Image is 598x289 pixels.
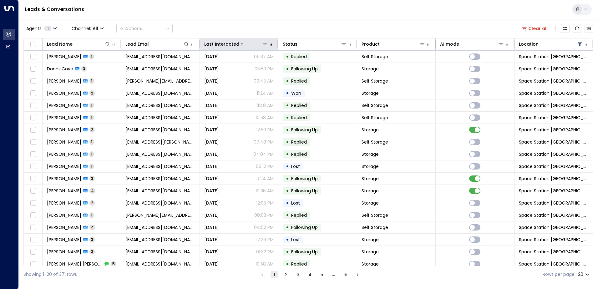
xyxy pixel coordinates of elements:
span: May 13, 2025 [204,114,219,121]
span: Laura Willis [47,90,81,96]
span: Radek Oracko [47,200,81,206]
span: Channel: [69,24,106,33]
p: 11:24 AM [257,90,274,96]
span: 1 [89,139,94,144]
span: Toggle select row [29,53,37,61]
nav: pagination navigation [258,271,362,278]
span: 1 [44,26,52,31]
span: Space Station Doncaster [519,53,589,60]
span: Toggle select row [29,260,37,268]
span: Toggle select row [29,224,37,231]
span: Agents [26,26,42,31]
span: beckyackroyd92@gmail.com [125,53,195,60]
div: • [286,51,289,62]
span: 3 [89,249,95,254]
button: Clear all [519,24,550,33]
span: Space Station Doncaster [519,261,589,267]
span: Emma Neale [47,163,81,170]
div: Location [519,40,539,48]
button: Channel:All [69,24,106,33]
span: 1 [89,54,94,59]
div: Lead Email [125,40,149,48]
div: • [286,246,289,257]
span: Space Station Doncaster [519,163,589,170]
p: 06:12 PM [256,163,274,170]
button: Go to page 2 [282,271,290,278]
span: Storage [362,175,379,182]
p: 11:48 AM [256,102,274,109]
span: Space Station Doncaster [519,139,589,145]
span: Rebecca Ackroyd [47,102,81,109]
p: 01:32 PM [256,249,274,255]
span: 5 [111,261,116,266]
span: Toggle select row [29,77,37,85]
div: Button group with a nested menu [116,24,173,33]
div: 20 [578,270,591,279]
span: davidblanusha26@gmail.com [125,175,195,182]
p: 08:03 PM [254,212,274,218]
button: Go to page 3 [294,271,302,278]
span: Toggle select row [29,150,37,158]
span: Jul 23, 2025 [204,175,219,182]
div: • [286,259,289,269]
div: • [286,161,289,172]
span: foord.chris@yahoo.com [125,139,195,145]
span: 4 [89,225,95,230]
div: Lead Name [47,40,111,48]
span: Chris Foord [47,139,81,145]
span: Self Storage [362,53,388,60]
span: Sep 14, 2025 [204,261,219,267]
span: beckyackroyd92@gmail.com [125,102,195,109]
span: beckyackroyd92@gmail.com [125,151,195,157]
span: Lost [291,200,300,206]
span: 3 [89,237,95,242]
span: Rebecca Ackroyd [47,114,81,121]
div: • [286,210,289,221]
span: callumreid791@gmail.com [125,188,195,194]
div: Last Interacted [204,40,268,48]
p: 04:04 PM [253,151,274,157]
span: beckyackroyd92@gmail.com [125,114,195,121]
span: Storage [362,127,379,133]
span: Toggle select row [29,138,37,146]
span: Toggle select row [29,65,37,73]
button: Agents1 [23,24,59,33]
span: Replied [291,151,307,157]
a: Leads & Conversations [25,6,84,13]
span: Joshua Bailey [47,249,81,255]
span: 2 [89,200,95,205]
span: 1 [89,212,94,218]
span: 1 [89,103,94,108]
span: Self Storage [362,114,388,121]
span: Jun 19, 2025 [204,249,219,255]
span: Aug 04, 2025 [204,127,219,133]
span: Storage [362,236,379,243]
span: 4 [89,188,95,193]
span: Replied [291,53,307,60]
div: Status [283,40,297,48]
div: Showing 1-20 of 371 rows [23,271,77,278]
span: Self Storage [362,78,388,84]
div: Last Interacted [204,40,239,48]
p: 12:29 PM [256,236,274,243]
div: Location [519,40,583,48]
span: Toggle select row [29,187,37,195]
span: May 20, 2025 [204,53,219,60]
span: Storage [362,151,379,157]
span: Jun 04, 2025 [204,224,219,231]
span: 1 [89,78,94,84]
span: May 13, 2025 [204,139,219,145]
span: 1 [89,151,94,157]
span: laura_21791@hotmail.co.uk [125,90,195,96]
span: May 23, 2025 [204,212,219,218]
span: Aug 05, 2025 [204,90,219,96]
span: Following Up [291,66,318,72]
span: Space Station Doncaster [519,249,589,255]
span: Aug 07, 2025 [204,236,219,243]
span: Toggle select all [29,41,37,48]
label: Rows per page: [543,271,575,278]
span: Space Station Doncaster [519,127,589,133]
div: • [286,198,289,208]
span: Rebecca Ackroyd [47,53,81,60]
span: Storage [362,90,379,96]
